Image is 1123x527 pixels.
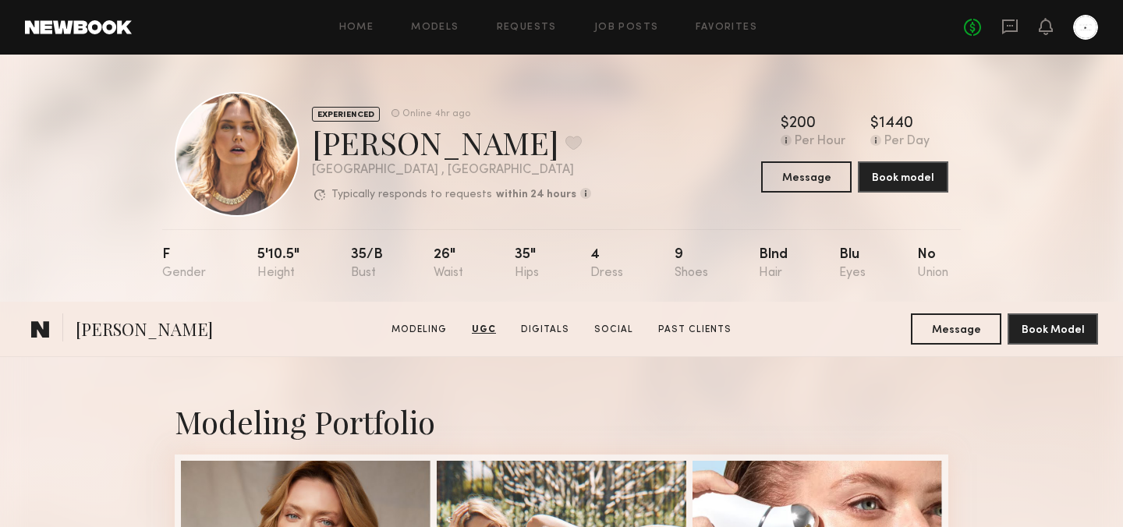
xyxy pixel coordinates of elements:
a: Job Posts [594,23,659,33]
button: Book model [858,161,948,193]
a: Book Model [1008,322,1098,335]
a: Favorites [696,23,757,33]
a: Home [339,23,374,33]
div: $ [781,116,789,132]
div: Per Hour [795,135,845,149]
div: EXPERIENCED [312,107,380,122]
button: Book Model [1008,313,1098,345]
div: 35/b [351,248,383,280]
div: 9 [675,248,708,280]
a: Social [588,323,639,337]
div: $ [870,116,879,132]
p: Typically responds to requests [331,189,492,200]
div: [PERSON_NAME] [312,122,591,163]
div: Blnd [759,248,788,280]
a: Modeling [385,323,453,337]
a: Past Clients [652,323,738,337]
div: F [162,248,206,280]
b: within 24 hours [496,189,576,200]
div: Per Day [884,135,930,149]
div: 1440 [879,116,913,132]
button: Message [761,161,852,193]
div: Online 4hr ago [402,109,470,119]
a: UGC [466,323,502,337]
a: Digitals [515,323,576,337]
a: Models [411,23,459,33]
button: Message [911,313,1001,345]
span: [PERSON_NAME] [76,317,213,345]
div: 5'10.5" [257,248,299,280]
div: Blu [839,248,866,280]
div: 26" [434,248,463,280]
div: 35" [515,248,539,280]
div: 200 [789,116,816,132]
div: 4 [590,248,623,280]
div: [GEOGRAPHIC_DATA] , [GEOGRAPHIC_DATA] [312,164,591,177]
div: Modeling Portfolio [175,401,948,442]
a: Requests [497,23,557,33]
div: No [917,248,948,280]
